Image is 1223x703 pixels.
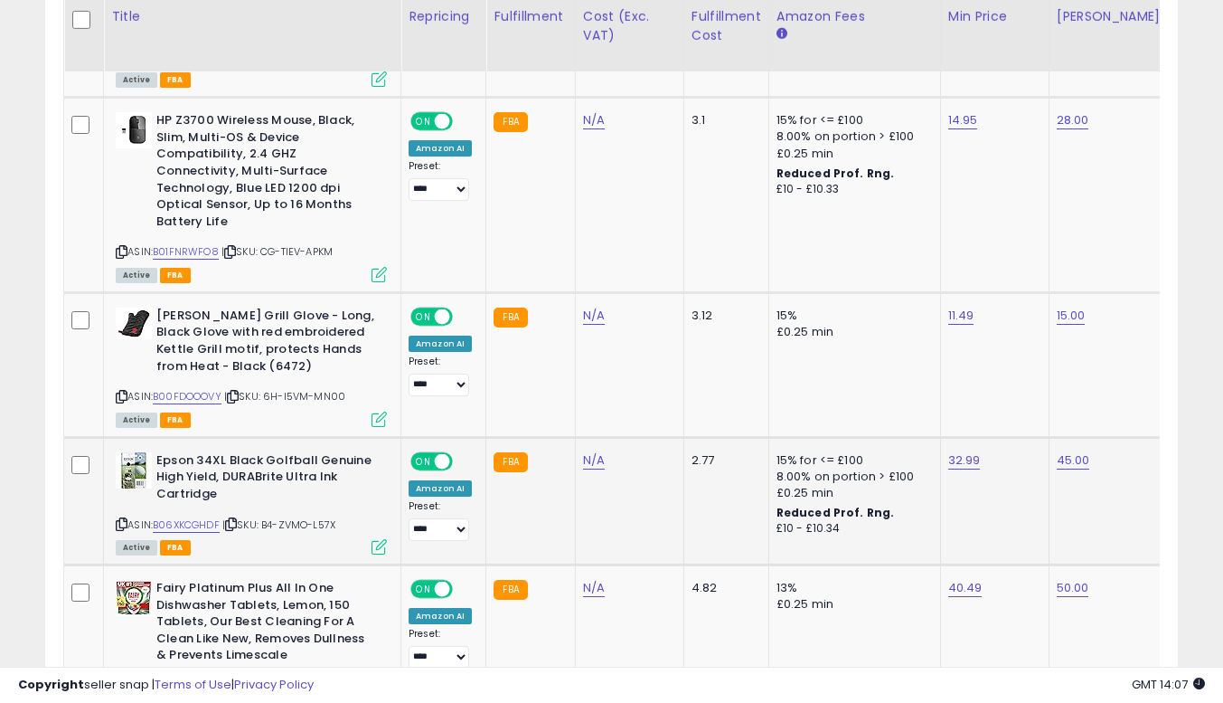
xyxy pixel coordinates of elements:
[776,485,927,501] div: £0.25 min
[1132,676,1205,693] span: 2025-09-6 14:07 GMT
[776,146,927,162] div: £0.25 min
[153,389,221,404] a: B00FDOOOVY
[691,308,755,324] div: 3.12
[494,7,567,26] div: Fulfillment
[116,72,157,88] span: All listings currently available for purchase on Amazon
[583,307,605,325] a: N/A
[116,413,157,428] span: All listings currently available for purchase on Amazon
[116,112,387,280] div: ASIN:
[412,453,435,469] span: ON
[1057,111,1089,129] a: 28.00
[776,521,927,537] div: £10 - £10.34
[156,308,376,379] b: [PERSON_NAME] Grill Glove - Long, Black Glove with red embroidered Kettle Grill motif, protects H...
[494,452,527,472] small: FBA
[1057,579,1089,597] a: 50.00
[691,452,755,469] div: 2.77
[776,308,927,324] div: 15%
[776,452,927,469] div: 15% for <= £100
[776,505,895,520] b: Reduced Prof. Rng.
[776,166,895,181] b: Reduced Prof. Rng.
[160,268,191,283] span: FBA
[583,451,605,470] a: N/A
[116,308,387,425] div: ASIN:
[691,7,761,45] div: Fulfillment Cost
[776,580,927,596] div: 13%
[409,336,472,352] div: Amazon AI
[776,128,927,145] div: 8.00% on portion > £100
[156,580,376,669] b: Fairy Platinum Plus All In One Dishwasher Tablets, Lemon, 150 Tablets, Our Best Cleaning For A Cl...
[691,580,755,596] div: 4.82
[948,307,974,325] a: 11.49
[156,112,376,234] b: HP Z3700 Wireless Mouse, Black, Slim, Multi-OS & Device Compatibility, 2.4 GHZ Connectivity, Mult...
[1057,451,1090,470] a: 45.00
[583,579,605,597] a: N/A
[948,451,981,470] a: 32.99
[583,111,605,129] a: N/A
[160,72,191,88] span: FBA
[948,111,978,129] a: 14.95
[412,309,435,325] span: ON
[18,676,84,693] strong: Copyright
[111,7,393,26] div: Title
[116,580,152,616] img: 51WUxL6CC1L._SL40_.jpg
[409,628,472,669] div: Preset:
[221,244,333,259] span: | SKU: CG-TIEV-APKM
[116,452,152,489] img: 51xj+lgKObL._SL40_.jpg
[156,452,376,508] b: Epson 34XL Black Golfball Genuine High Yield, DURABrite Ultra Ink Cartridge
[116,268,157,283] span: All listings currently available for purchase on Amazon
[691,112,755,128] div: 3.1
[116,308,152,339] img: 41nZZ3it+aL._SL40_.jpg
[116,112,152,148] img: 31Oxr5RncVL._SL40_.jpg
[776,182,927,197] div: £10 - £10.33
[222,518,335,532] span: | SKU: B4-ZVMO-L57X
[583,7,676,45] div: Cost (Exc. VAT)
[409,480,472,497] div: Amazon AI
[116,452,387,553] div: ASIN:
[412,582,435,597] span: ON
[412,114,435,129] span: ON
[450,582,479,597] span: OFF
[494,112,527,132] small: FBA
[776,26,787,43] small: Amazon Fees.
[450,114,479,129] span: OFF
[18,677,314,694] div: seller snap | |
[1057,307,1086,325] a: 15.00
[155,676,231,693] a: Terms of Use
[160,540,191,556] span: FBA
[776,469,927,485] div: 8.00% on portion > £100
[776,7,933,26] div: Amazon Fees
[153,518,220,533] a: B06XKCGHDF
[234,676,314,693] a: Privacy Policy
[409,608,472,624] div: Amazon AI
[409,160,472,201] div: Preset:
[776,112,927,128] div: 15% for <= £100
[1057,7,1164,26] div: [PERSON_NAME]
[153,244,219,260] a: B01FNRWFO8
[450,309,479,325] span: OFF
[450,453,479,469] span: OFF
[409,500,472,541] div: Preset:
[776,596,927,613] div: £0.25 min
[776,324,927,340] div: £0.25 min
[494,580,527,600] small: FBA
[948,579,983,597] a: 40.49
[160,413,191,428] span: FBA
[409,140,472,157] div: Amazon AI
[224,389,345,404] span: | SKU: 6H-I5VM-MN00
[494,308,527,328] small: FBA
[948,7,1041,26] div: Min Price
[116,540,157,556] span: All listings currently available for purchase on Amazon
[409,356,472,396] div: Preset:
[409,7,478,26] div: Repricing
